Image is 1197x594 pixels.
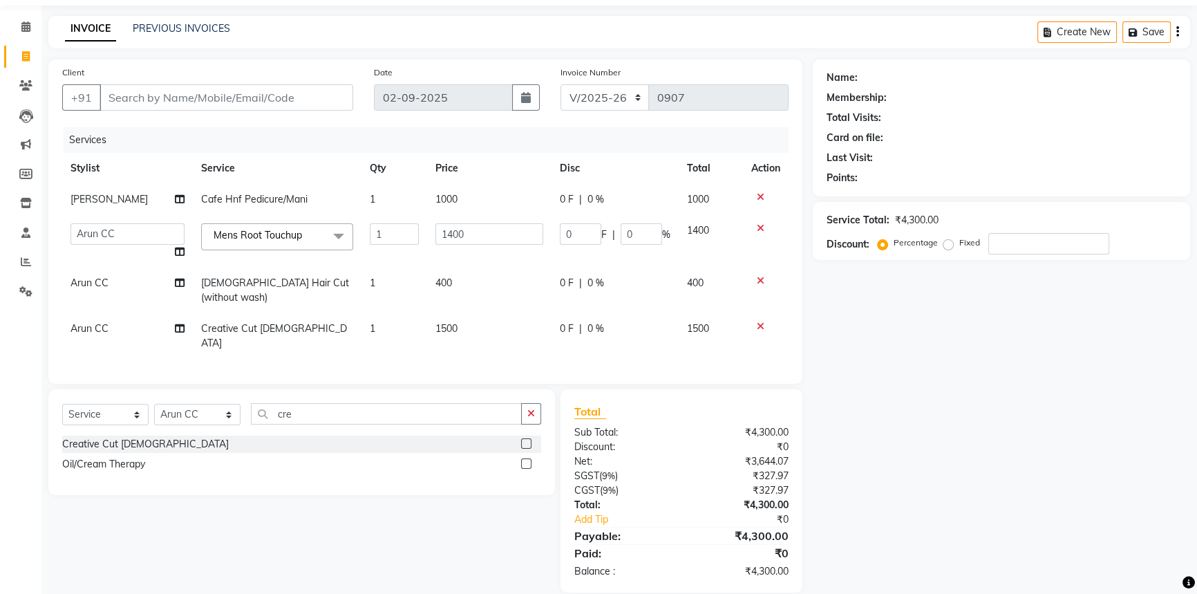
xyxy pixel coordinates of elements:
span: CGST [574,484,600,496]
a: PREVIOUS INVOICES [133,22,230,35]
div: ₹327.97 [681,483,799,498]
a: Add Tip [564,512,701,527]
th: Total [679,153,743,184]
div: ₹327.97 [681,469,799,483]
div: Oil/Cream Therapy [62,457,145,472]
div: Creative Cut [DEMOGRAPHIC_DATA] [62,437,229,452]
div: Services [64,127,799,153]
span: 0 F [560,322,574,336]
span: Arun CC [70,277,109,289]
span: Arun CC [70,322,109,335]
div: Service Total: [827,213,889,228]
th: Qty [361,153,427,184]
span: | [579,192,582,207]
div: Membership: [827,91,887,105]
button: Create New [1037,21,1117,43]
a: INVOICE [65,17,116,41]
div: Discount: [564,440,681,454]
div: ₹4,300.00 [681,528,799,544]
input: Search or Scan [251,403,522,425]
label: Percentage [894,236,938,249]
span: [DEMOGRAPHIC_DATA] Hair Cut (without wash) [201,277,349,304]
span: 1400 [687,224,709,236]
div: Total: [564,498,681,512]
div: Last Visit: [827,151,873,165]
div: ₹3,644.07 [681,454,799,469]
div: Sub Total: [564,425,681,440]
div: ₹4,300.00 [681,498,799,512]
label: Client [62,66,84,79]
span: 400 [435,277,452,289]
button: +91 [62,84,101,111]
div: ( ) [564,469,681,483]
input: Search by Name/Mobile/Email/Code [100,84,353,111]
span: 400 [687,277,704,289]
span: 9% [602,470,615,481]
div: Points: [827,171,858,185]
label: Invoice Number [560,66,621,79]
div: Payable: [564,528,681,544]
div: ₹4,300.00 [681,425,799,440]
span: 1 [370,322,375,335]
span: 1000 [435,193,458,205]
th: Price [427,153,552,184]
span: | [612,228,615,242]
div: ₹0 [701,512,799,527]
div: Card on file: [827,131,883,145]
a: x [302,229,308,241]
div: Discount: [827,237,869,252]
div: ₹4,300.00 [681,564,799,579]
label: Fixed [959,236,980,249]
span: 0 % [587,322,604,336]
span: 1000 [687,193,709,205]
span: 1 [370,277,375,289]
div: Paid: [564,545,681,561]
div: ₹0 [681,545,799,561]
div: Name: [827,71,858,85]
span: 1500 [435,322,458,335]
div: Net: [564,454,681,469]
th: Stylist [62,153,193,184]
span: 0 F [560,192,574,207]
th: Service [193,153,361,184]
div: Balance : [564,564,681,579]
span: 1500 [687,322,709,335]
div: ₹0 [681,440,799,454]
th: Disc [552,153,679,184]
span: 0 F [560,276,574,290]
span: Creative Cut [DEMOGRAPHIC_DATA] [201,322,347,349]
div: ( ) [564,483,681,498]
span: % [662,228,670,242]
span: | [579,322,582,336]
button: Save [1122,21,1171,43]
span: SGST [574,470,599,482]
div: ₹4,300.00 [895,213,939,228]
span: Mens Root Touchup [214,229,302,241]
span: [PERSON_NAME] [70,193,148,205]
span: | [579,276,582,290]
span: 0 % [587,192,604,207]
th: Action [743,153,789,184]
span: F [601,228,607,242]
label: Date [374,66,393,79]
span: Cafe Hnf Pedicure/Mani [201,193,308,205]
div: Total Visits: [827,111,881,125]
span: 9% [603,485,616,496]
span: 0 % [587,276,604,290]
span: 1 [370,193,375,205]
span: Total [574,405,606,419]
